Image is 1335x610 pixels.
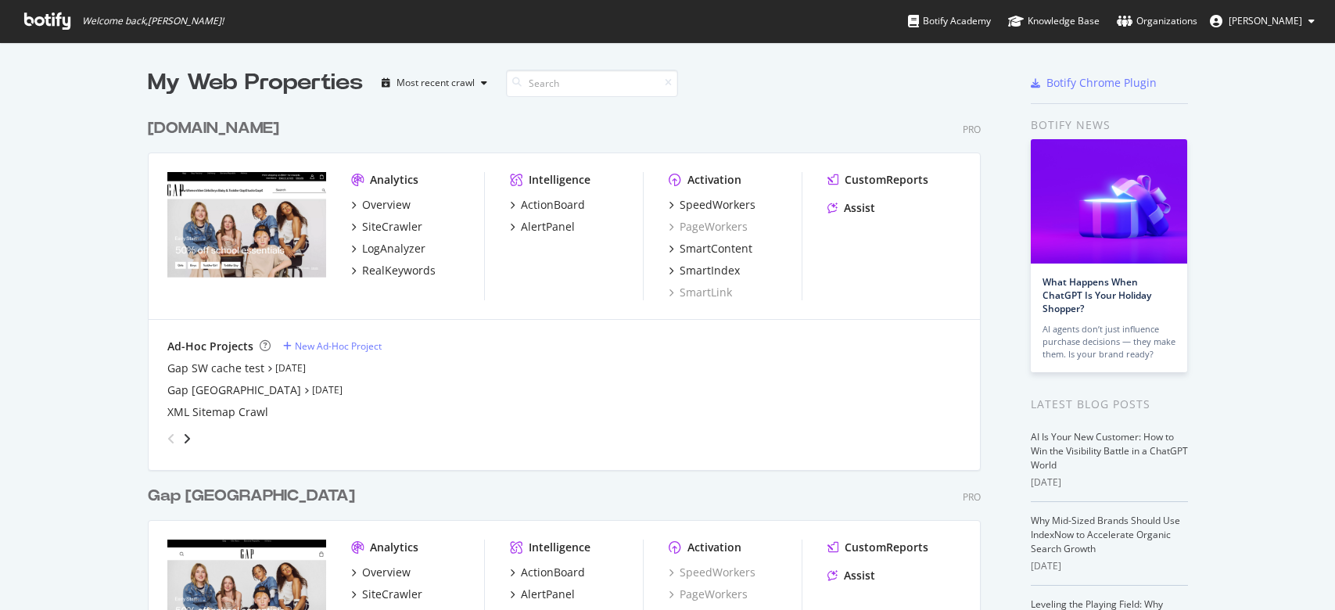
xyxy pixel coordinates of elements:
div: New Ad-Hoc Project [295,339,382,353]
div: angle-right [181,431,192,447]
div: Latest Blog Posts [1031,396,1188,413]
a: Assist [827,568,875,583]
img: What Happens When ChatGPT Is Your Holiday Shopper? [1031,139,1187,264]
div: Overview [362,197,411,213]
div: Botify news [1031,117,1188,134]
div: Assist [844,568,875,583]
div: Ad-Hoc Projects [167,339,253,354]
a: SpeedWorkers [669,197,755,213]
div: Pro [963,490,981,504]
div: angle-left [161,426,181,451]
div: SmartContent [680,241,752,257]
div: Botify Academy [908,13,991,29]
a: ActionBoard [510,197,585,213]
div: [DOMAIN_NAME] [148,117,279,140]
a: SiteCrawler [351,587,422,602]
a: XML Sitemap Crawl [167,404,268,420]
a: RealKeywords [351,263,436,278]
span: Alex Bocknek [1229,14,1302,27]
div: Most recent crawl [397,78,475,88]
a: SmartContent [669,241,752,257]
div: Knowledge Base [1008,13,1100,29]
a: ActionBoard [510,565,585,580]
div: ActionBoard [521,197,585,213]
div: Botify Chrome Plugin [1046,75,1157,91]
div: AlertPanel [521,587,575,602]
button: [PERSON_NAME] [1197,9,1327,34]
a: PageWorkers [669,219,748,235]
a: SmartLink [669,285,732,300]
a: Assist [827,200,875,216]
div: Activation [687,540,741,555]
div: CustomReports [845,172,928,188]
a: LogAnalyzer [351,241,425,257]
div: SpeedWorkers [680,197,755,213]
a: [DOMAIN_NAME] [148,117,285,140]
div: ActionBoard [521,565,585,580]
a: AlertPanel [510,587,575,602]
a: AlertPanel [510,219,575,235]
div: Intelligence [529,172,590,188]
a: Gap SW cache test [167,361,264,376]
a: Overview [351,565,411,580]
a: Gap [GEOGRAPHIC_DATA] [148,485,361,508]
div: Analytics [370,172,418,188]
a: [DATE] [275,361,306,375]
a: CustomReports [827,172,928,188]
div: Gap [GEOGRAPHIC_DATA] [148,485,355,508]
div: RealKeywords [362,263,436,278]
a: PageWorkers [669,587,748,602]
span: Welcome back, [PERSON_NAME] ! [82,15,224,27]
a: SmartIndex [669,263,740,278]
button: Most recent crawl [375,70,493,95]
div: Activation [687,172,741,188]
div: AlertPanel [521,219,575,235]
a: SpeedWorkers [669,565,755,580]
a: SiteCrawler [351,219,422,235]
a: What Happens When ChatGPT Is Your Holiday Shopper? [1043,275,1151,315]
img: Gap.com [167,172,326,299]
div: My Web Properties [148,67,363,99]
div: Assist [844,200,875,216]
div: Overview [362,565,411,580]
div: CustomReports [845,540,928,555]
div: Pro [963,123,981,136]
a: New Ad-Hoc Project [283,339,382,353]
a: [DATE] [312,383,343,396]
div: LogAnalyzer [362,241,425,257]
div: [DATE] [1031,475,1188,490]
div: Intelligence [529,540,590,555]
div: [DATE] [1031,559,1188,573]
a: Overview [351,197,411,213]
a: Why Mid-Sized Brands Should Use IndexNow to Accelerate Organic Search Growth [1031,514,1180,555]
div: AI agents don’t just influence purchase decisions — they make them. Is your brand ready? [1043,323,1175,361]
a: Botify Chrome Plugin [1031,75,1157,91]
a: AI Is Your New Customer: How to Win the Visibility Battle in a ChatGPT World [1031,430,1188,472]
a: CustomReports [827,540,928,555]
div: Organizations [1117,13,1197,29]
div: SiteCrawler [362,219,422,235]
div: SmartIndex [680,263,740,278]
a: Gap [GEOGRAPHIC_DATA] [167,382,301,398]
div: Analytics [370,540,418,555]
input: Search [506,70,678,97]
div: SiteCrawler [362,587,422,602]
